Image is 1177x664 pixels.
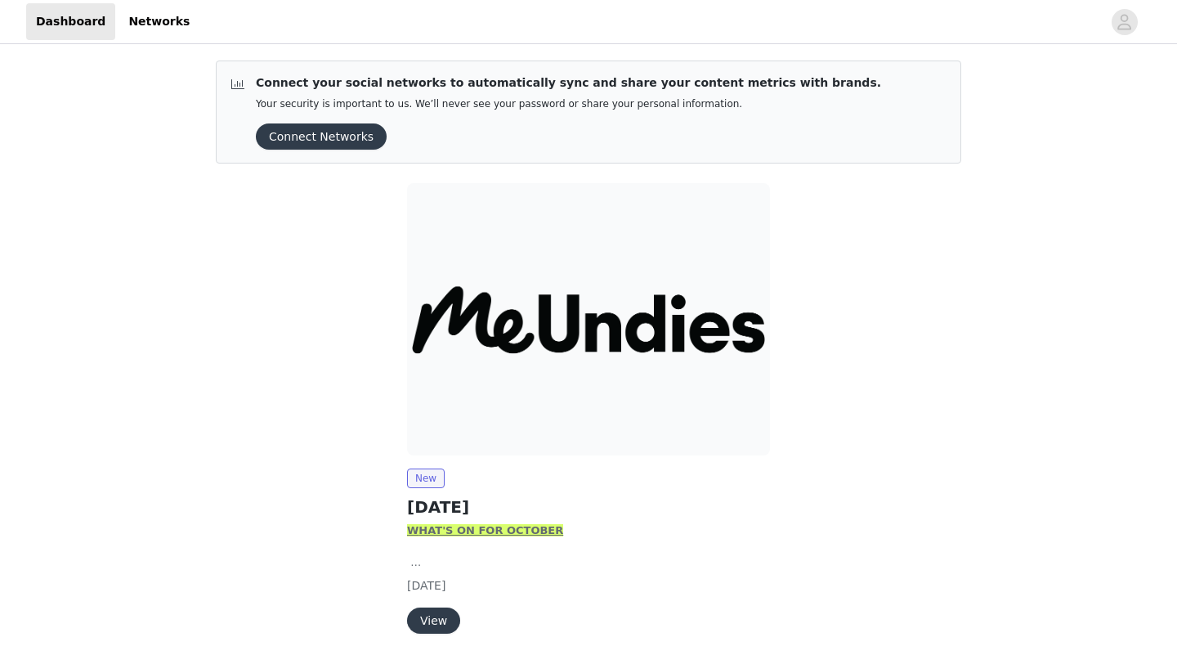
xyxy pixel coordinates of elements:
button: Connect Networks [256,123,387,150]
span: New [407,469,445,488]
strong: W [407,524,418,536]
img: MeUndies [407,183,770,455]
a: Dashboard [26,3,115,40]
button: View [407,608,460,634]
span: [DATE] [407,579,445,592]
div: avatar [1117,9,1132,35]
a: Networks [119,3,199,40]
p: Your security is important to us. We’ll never see your password or share your personal information. [256,98,881,110]
strong: HAT'S ON FOR OCTOBER [418,524,563,536]
a: View [407,615,460,627]
p: Connect your social networks to automatically sync and share your content metrics with brands. [256,74,881,92]
h2: [DATE] [407,495,770,519]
